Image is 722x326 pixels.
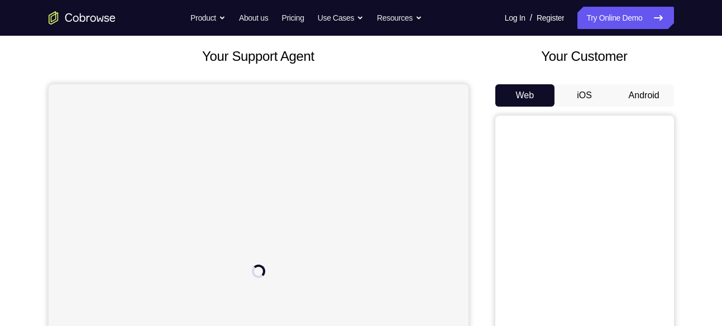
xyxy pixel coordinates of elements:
a: Pricing [281,7,304,29]
button: Android [614,84,674,107]
a: Try Online Demo [577,7,673,29]
button: Resources [377,7,422,29]
a: Register [537,7,564,29]
a: Go to the home page [49,11,116,25]
button: Product [190,7,226,29]
button: Web [495,84,555,107]
span: / [530,11,532,25]
button: Use Cases [318,7,364,29]
h2: Your Customer [495,46,674,66]
a: About us [239,7,268,29]
h2: Your Support Agent [49,46,468,66]
button: iOS [554,84,614,107]
a: Log In [505,7,525,29]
